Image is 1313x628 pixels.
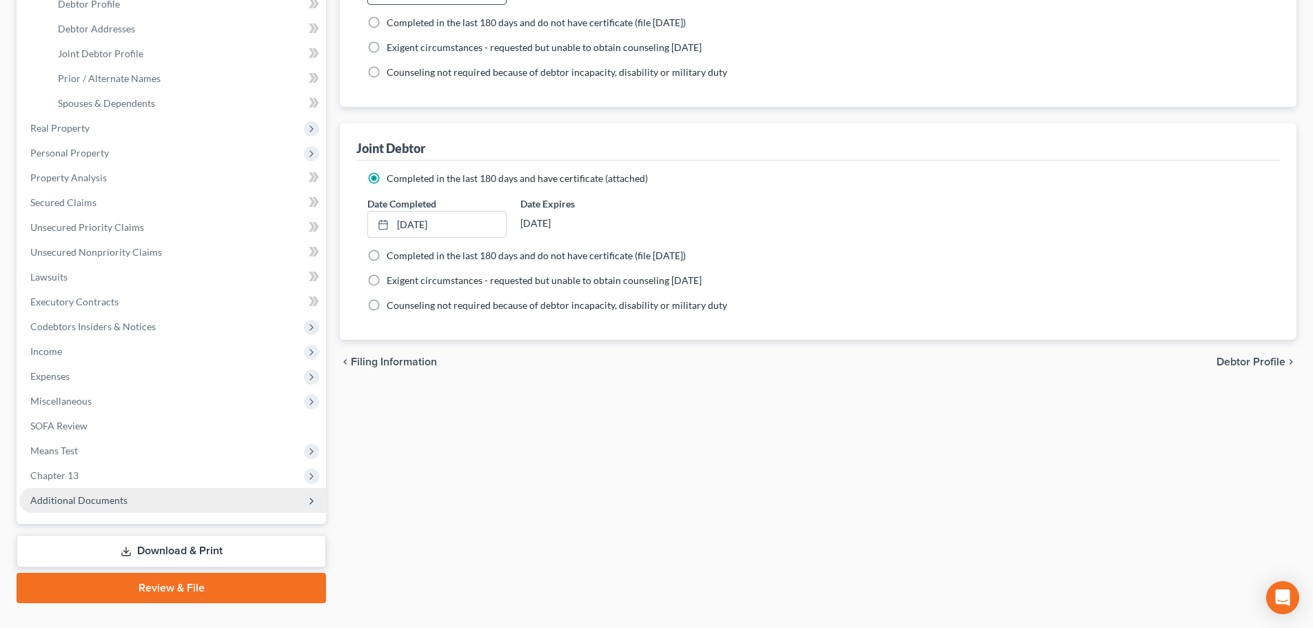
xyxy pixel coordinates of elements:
label: Date Completed [367,196,436,211]
a: Lawsuits [19,265,326,290]
a: Review & File [17,573,326,603]
a: Prior / Alternate Names [47,66,326,91]
button: chevron_left Filing Information [340,356,437,367]
a: Spouses & Dependents [47,91,326,116]
span: Executory Contracts [30,296,119,307]
i: chevron_left [340,356,351,367]
span: Exigent circumstances - requested but unable to obtain counseling [DATE] [387,41,702,53]
span: Unsecured Priority Claims [30,221,144,233]
a: SOFA Review [19,414,326,438]
span: Completed in the last 180 days and do not have certificate (file [DATE]) [387,17,686,28]
span: Property Analysis [30,172,107,183]
span: Counseling not required because of debtor incapacity, disability or military duty [387,66,727,78]
span: Counseling not required because of debtor incapacity, disability or military duty [387,299,727,311]
i: chevron_right [1285,356,1296,367]
label: Date Expires [520,196,659,211]
span: Joint Debtor Profile [58,48,143,59]
span: Means Test [30,445,78,456]
a: Unsecured Nonpriority Claims [19,240,326,265]
a: Property Analysis [19,165,326,190]
span: SOFA Review [30,420,88,432]
a: Download & Print [17,535,326,567]
span: Expenses [30,370,70,382]
span: Chapter 13 [30,469,79,481]
span: Lawsuits [30,271,68,283]
a: [DATE] [368,212,505,238]
span: Miscellaneous [30,395,92,407]
a: Joint Debtor Profile [47,41,326,66]
span: Debtor Profile [1217,356,1285,367]
div: [DATE] [520,211,659,236]
span: Exigent circumstances - requested but unable to obtain counseling [DATE] [387,274,702,286]
span: Prior / Alternate Names [58,72,161,84]
div: Joint Debtor [356,140,425,156]
span: Filing Information [351,356,437,367]
a: Executory Contracts [19,290,326,314]
span: Secured Claims [30,196,96,208]
span: Codebtors Insiders & Notices [30,321,156,332]
span: Income [30,345,62,357]
span: Real Property [30,122,90,134]
a: Unsecured Priority Claims [19,215,326,240]
span: Personal Property [30,147,109,159]
span: Debtor Addresses [58,23,135,34]
span: Unsecured Nonpriority Claims [30,246,162,258]
a: Debtor Addresses [47,17,326,41]
span: Additional Documents [30,494,128,506]
span: Completed in the last 180 days and have certificate (attached) [387,172,648,184]
a: Secured Claims [19,190,326,215]
span: Spouses & Dependents [58,97,155,109]
span: Completed in the last 180 days and do not have certificate (file [DATE]) [387,250,686,261]
button: Debtor Profile chevron_right [1217,356,1296,367]
div: Open Intercom Messenger [1266,581,1299,614]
